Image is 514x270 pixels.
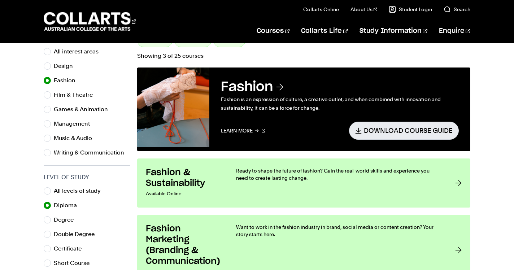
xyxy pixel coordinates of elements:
h3: Fashion Marketing (Branding & Communication) [146,223,222,267]
p: Showing 3 of 25 courses [137,53,470,59]
a: Student Login [389,6,432,13]
a: About Us [350,6,377,13]
p: Want to work in the fashion industry in brand, social media or content creation? Your story start... [236,223,441,238]
h3: Fashion & Sustainability [146,167,222,189]
a: Learn More [221,122,265,139]
h3: Level of Study [44,173,130,182]
label: Double Degree [54,229,100,239]
p: Fashion is an expression of culture, a creative outlet, and when combined with innovation and sus... [221,95,459,112]
label: Management [54,119,96,129]
label: Design [54,61,79,71]
label: Certificate [54,244,87,254]
a: Collarts Life [301,19,348,43]
a: Study Information [360,19,427,43]
label: Degree [54,215,79,225]
p: Ready to shape the future of fashion? Gain the real-world skills and experience you need to creat... [236,167,441,182]
a: Fashion & Sustainability Available Online Ready to shape the future of fashion? Gain the real-wor... [137,158,470,208]
label: Games & Animation [54,104,114,114]
label: Diploma [54,200,83,210]
label: Music & Audio [54,133,98,143]
label: All levels of study [54,186,106,196]
label: Fashion [54,75,81,86]
a: Collarts Online [303,6,339,13]
a: Courses [257,19,289,43]
label: All interest areas [54,47,104,57]
label: Writing & Communication [54,148,130,158]
a: Download Course Guide [349,122,459,139]
label: Film & Theatre [54,90,99,100]
img: Fashion [137,67,209,147]
a: Search [444,6,470,13]
p: Available Online [146,189,222,199]
div: Go to homepage [44,11,136,32]
h3: Fashion [221,79,459,95]
a: Enquire [439,19,470,43]
label: Short Course [54,258,95,268]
